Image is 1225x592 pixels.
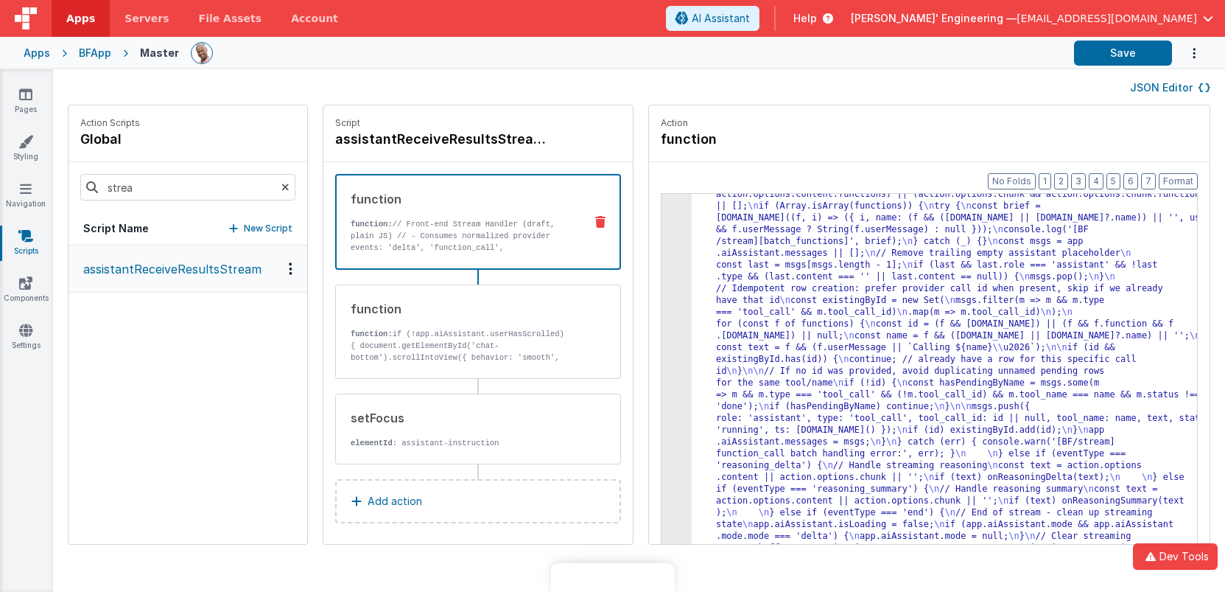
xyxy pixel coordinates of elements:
[1172,38,1201,69] button: Options
[351,439,393,448] strong: elementId
[79,46,111,60] div: BFApp
[351,328,573,375] p: if (!app.aiAssistant.userHasScrolled) { document.getElementById('chat-bottom').scrollIntoView({ b...
[80,129,140,150] h4: global
[83,221,149,236] h5: Script Name
[661,129,882,150] h4: function
[335,129,556,150] h4: assistantReceiveResultsStream
[192,43,212,63] img: 11ac31fe5dc3d0eff3fbbbf7b26fa6e1
[1089,173,1103,189] button: 4
[661,117,1198,129] p: Action
[229,221,292,236] button: New Script
[1074,41,1172,66] button: Save
[69,245,307,293] button: assistantReceiveResultsStream
[244,221,292,236] p: New Script
[666,6,759,31] button: AI Assistant
[1106,173,1120,189] button: 5
[1159,173,1198,189] button: Format
[988,173,1036,189] button: No Folds
[80,117,140,129] p: Action Scripts
[1141,173,1156,189] button: 7
[124,11,169,26] span: Servers
[851,11,1213,26] button: [PERSON_NAME]' Engineering — [EMAIL_ADDRESS][DOMAIN_NAME]
[351,190,572,208] div: function
[199,11,262,26] span: File Assets
[24,46,50,60] div: Apps
[351,437,573,449] p: : assistant-instruction
[1130,80,1210,95] button: JSON Editor
[692,11,750,26] span: AI Assistant
[1039,173,1051,189] button: 1
[66,11,95,26] span: Apps
[1133,543,1218,570] button: Dev Tools
[793,11,817,26] span: Help
[351,330,393,338] strong: function:
[351,218,572,336] p: // Front-end Stream Handler (draft, plain JS) // - Consumes normalized provider events: 'delta', ...
[280,262,301,275] div: Options
[140,46,179,60] div: Master
[351,409,573,427] div: setFocus
[335,117,621,129] p: Script
[80,174,295,201] input: Search scripts
[851,11,1017,26] span: [PERSON_NAME]' Engineering —
[368,492,422,510] p: Add action
[351,300,573,318] div: function
[351,220,393,229] strong: function:
[1054,173,1068,189] button: 2
[1123,173,1138,189] button: 6
[1071,173,1086,189] button: 3
[74,260,262,278] p: assistantReceiveResultsStream
[335,479,621,523] button: Add action
[1017,11,1197,26] span: [EMAIL_ADDRESS][DOMAIN_NAME]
